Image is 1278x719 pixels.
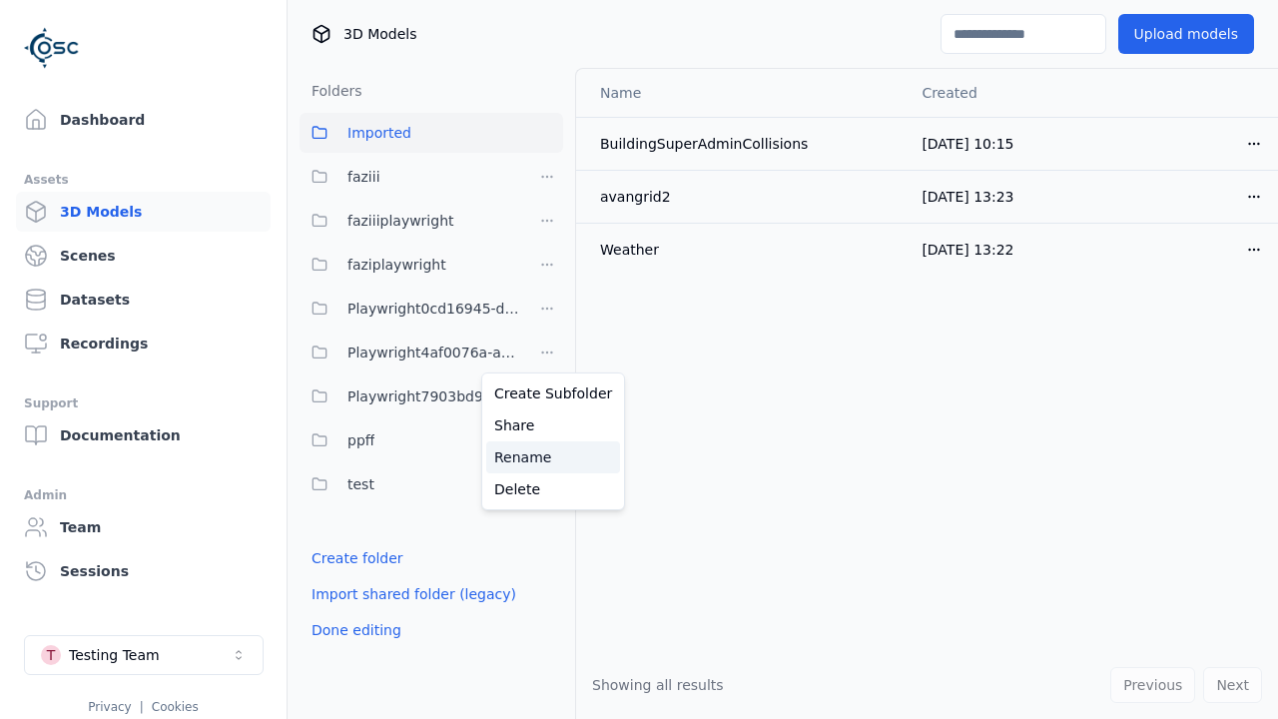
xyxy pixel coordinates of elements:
[486,377,620,409] a: Create Subfolder
[486,473,620,505] a: Delete
[486,409,620,441] a: Share
[486,441,620,473] a: Rename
